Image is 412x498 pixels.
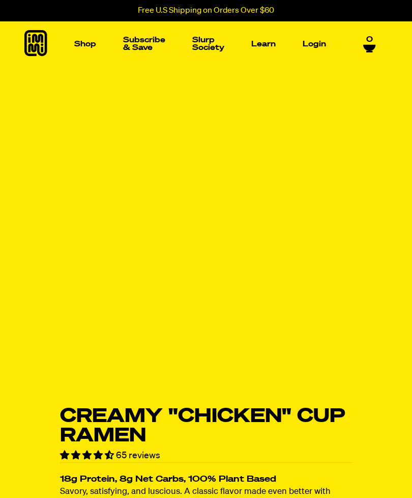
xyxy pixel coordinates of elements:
span: 4.71 stars [60,451,116,460]
a: Learn [247,36,280,52]
p: Free U.S Shipping on Orders Over $60 [138,6,274,15]
h1: Creamy "Chicken" Cup Ramen [60,407,352,445]
a: Subscribe & Save [119,32,169,56]
span: 65 reviews [116,451,160,460]
a: 0 [363,35,376,53]
a: Login [299,36,330,52]
nav: Main navigation [70,21,330,66]
h2: 18g Protein, 8g Net Carbs, 100% Plant Based [60,476,352,484]
span: 0 [366,35,373,44]
a: Slurp Society [188,32,228,56]
a: Shop [70,36,100,52]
